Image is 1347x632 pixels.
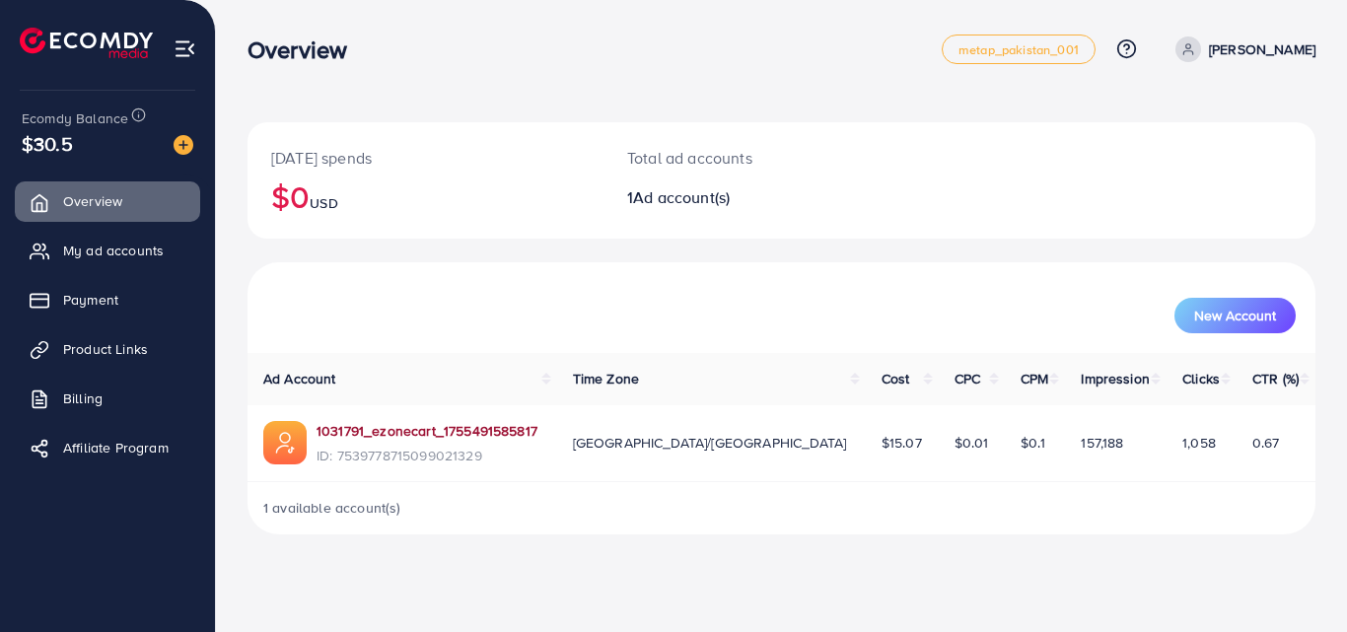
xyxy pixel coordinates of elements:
[248,35,363,64] h3: Overview
[1021,369,1048,388] span: CPM
[263,498,401,518] span: 1 available account(s)
[1252,369,1299,388] span: CTR (%)
[63,388,103,408] span: Billing
[263,369,336,388] span: Ad Account
[633,186,730,208] span: Ad account(s)
[317,421,537,441] a: 1031791_ezonecart_1755491585817
[882,369,910,388] span: Cost
[263,421,307,464] img: ic-ads-acc.e4c84228.svg
[1081,433,1123,453] span: 157,188
[573,369,639,388] span: Time Zone
[317,446,537,465] span: ID: 7539778715099021329
[174,135,193,155] img: image
[63,290,118,310] span: Payment
[63,241,164,260] span: My ad accounts
[63,339,148,359] span: Product Links
[1194,309,1276,322] span: New Account
[15,428,200,467] a: Affiliate Program
[271,177,580,215] h2: $0
[627,188,847,207] h2: 1
[15,379,200,418] a: Billing
[942,35,1096,64] a: metap_pakistan_001
[882,433,922,453] span: $15.07
[15,280,200,319] a: Payment
[627,146,847,170] p: Total ad accounts
[1174,298,1296,333] button: New Account
[63,438,169,457] span: Affiliate Program
[20,28,153,58] img: logo
[1182,369,1220,388] span: Clicks
[1182,433,1216,453] span: 1,058
[15,329,200,369] a: Product Links
[1021,433,1045,453] span: $0.1
[955,369,980,388] span: CPC
[1081,369,1150,388] span: Impression
[22,108,128,128] span: Ecomdy Balance
[174,37,196,60] img: menu
[1252,433,1280,453] span: 0.67
[22,129,73,158] span: $30.5
[15,181,200,221] a: Overview
[271,146,580,170] p: [DATE] spends
[958,43,1079,56] span: metap_pakistan_001
[63,191,122,211] span: Overview
[573,433,847,453] span: [GEOGRAPHIC_DATA]/[GEOGRAPHIC_DATA]
[15,231,200,270] a: My ad accounts
[1263,543,1332,617] iframe: Chat
[955,433,989,453] span: $0.01
[310,193,337,213] span: USD
[1168,36,1315,62] a: [PERSON_NAME]
[1209,37,1315,61] p: [PERSON_NAME]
